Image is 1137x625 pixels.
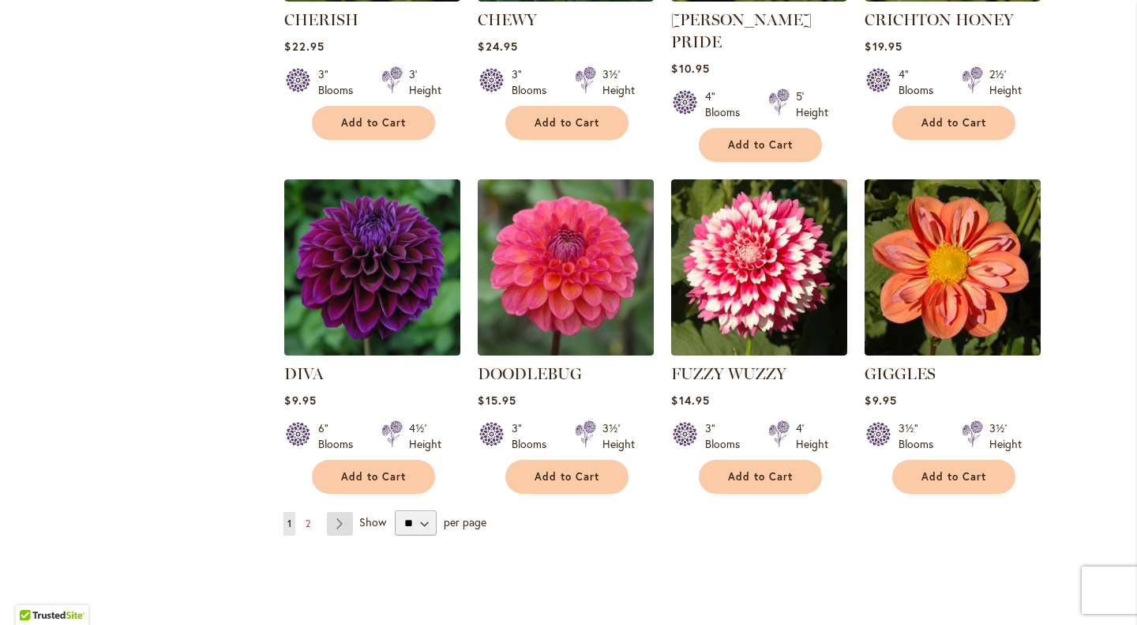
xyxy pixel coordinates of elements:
a: DOODLEBUG [478,344,654,359]
a: GIGGLES [865,364,936,383]
span: Add to Cart [921,470,986,484]
a: CHERISH [284,10,358,29]
a: DIVA [284,364,324,383]
span: $22.95 [284,39,324,54]
div: 4' Height [796,420,828,452]
button: Add to Cart [699,460,822,494]
a: FUZZY WUZZY [671,364,786,383]
span: Add to Cart [921,116,986,130]
a: Diva [284,344,460,359]
div: 3" Blooms [512,66,556,98]
div: 3" Blooms [318,66,362,98]
span: $24.95 [478,39,517,54]
div: 4" Blooms [899,66,943,98]
span: $9.95 [865,393,896,408]
span: $9.95 [284,393,316,408]
img: GIGGLES [865,179,1041,356]
span: Add to Cart [535,116,599,130]
span: Add to Cart [728,138,793,152]
div: 3' Height [409,66,441,98]
button: Add to Cart [312,460,435,494]
img: DOODLEBUG [478,179,654,356]
span: Add to Cart [341,470,406,484]
div: 3½' Height [989,420,1022,452]
span: Add to Cart [535,470,599,484]
a: GIGGLES [865,344,1041,359]
button: Add to Cart [892,460,1015,494]
div: 3½' Height [602,420,635,452]
a: DOODLEBUG [478,364,582,383]
img: Diva [284,179,460,356]
span: 2 [306,518,310,529]
a: 2 [302,512,314,536]
span: $10.95 [671,61,709,76]
div: 3" Blooms [512,420,556,452]
div: 5' Height [796,88,828,120]
button: Add to Cart [699,128,822,162]
div: 4" Blooms [705,88,749,120]
iframe: Launch Accessibility Center [12,569,56,613]
img: FUZZY WUZZY [671,179,847,356]
a: CRICHTON HONEY [865,10,1014,29]
a: CHEWY [478,10,537,29]
span: $14.95 [671,393,709,408]
span: per page [444,514,486,529]
div: 2½' Height [989,66,1022,98]
div: 3½' Height [602,66,635,98]
div: 3" Blooms [705,420,749,452]
span: Add to Cart [728,470,793,484]
a: FUZZY WUZZY [671,344,847,359]
div: 4½' Height [409,420,441,452]
span: Show [359,514,386,529]
button: Add to Cart [892,106,1015,140]
button: Add to Cart [505,460,629,494]
span: $15.95 [478,393,516,408]
a: [PERSON_NAME] PRIDE [671,10,812,51]
span: $19.95 [865,39,902,54]
span: 1 [287,518,291,529]
button: Add to Cart [312,106,435,140]
div: 3½" Blooms [899,420,943,452]
span: Add to Cart [341,116,406,130]
div: 6" Blooms [318,420,362,452]
button: Add to Cart [505,106,629,140]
